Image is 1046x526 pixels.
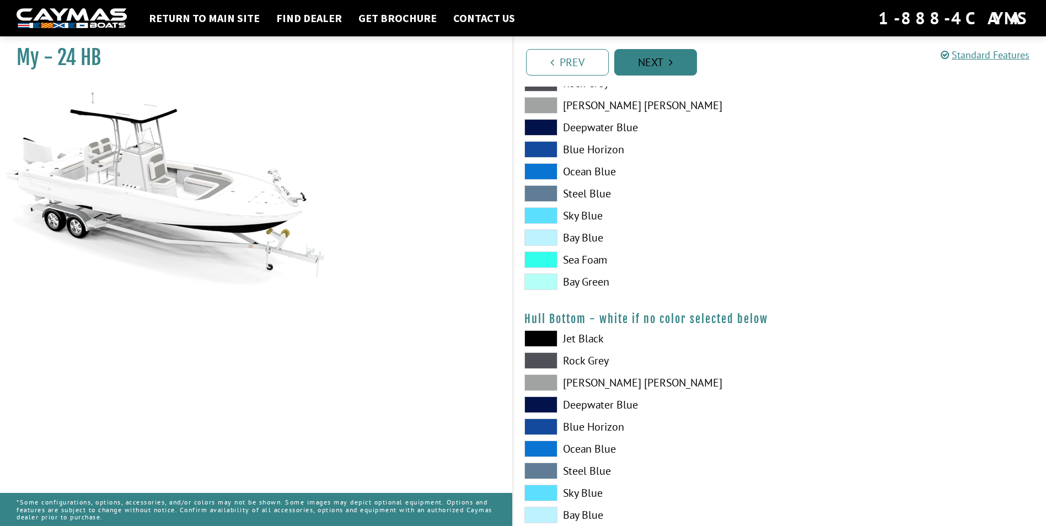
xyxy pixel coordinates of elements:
[524,141,769,158] label: Blue Horizon
[524,330,769,347] label: Jet Black
[524,441,769,457] label: Ocean Blue
[878,6,1029,30] div: 1-888-4CAYMAS
[17,45,485,70] h1: My - 24 HB
[524,251,769,268] label: Sea Foam
[524,229,769,246] label: Bay Blue
[524,463,769,479] label: Steel Blue
[524,207,769,224] label: Sky Blue
[524,119,769,136] label: Deepwater Blue
[524,352,769,369] label: Rock Grey
[271,11,347,25] a: Find Dealer
[353,11,442,25] a: Get Brochure
[524,185,769,202] label: Steel Blue
[614,49,697,76] a: Next
[143,11,265,25] a: Return to main site
[524,312,1036,326] h4: Hull Bottom - white if no color selected below
[524,374,769,391] label: [PERSON_NAME] [PERSON_NAME]
[448,11,521,25] a: Contact Us
[524,97,769,114] label: [PERSON_NAME] [PERSON_NAME]
[941,49,1029,61] a: Standard Features
[524,507,769,523] label: Bay Blue
[524,273,769,290] label: Bay Green
[524,485,769,501] label: Sky Blue
[524,396,769,413] label: Deepwater Blue
[524,418,769,435] label: Blue Horizon
[17,8,127,29] img: white-logo-c9c8dbefe5ff5ceceb0f0178aa75bf4bb51f6bca0971e226c86eb53dfe498488.png
[524,163,769,180] label: Ocean Blue
[17,493,496,526] p: *Some configurations, options, accessories, and/or colors may not be shown. Some images may depic...
[526,49,609,76] a: Prev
